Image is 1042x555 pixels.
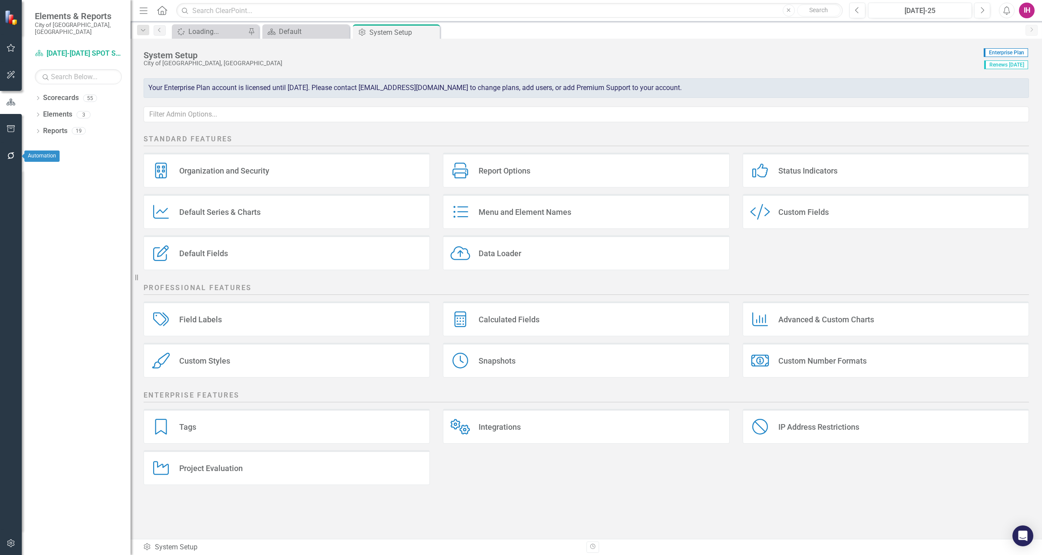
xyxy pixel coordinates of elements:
div: 55 [83,94,97,102]
div: Loading... [188,26,246,37]
a: Default [265,26,347,37]
button: IH [1019,3,1035,18]
img: ClearPoint Strategy [4,10,20,25]
a: Elements [43,110,72,120]
div: Report Options [479,166,530,176]
span: Elements & Reports [35,11,122,21]
span: Search [809,7,828,13]
h2: Standard Features [144,134,1029,146]
div: System Setup [369,27,438,38]
div: Data Loader [479,248,521,258]
div: [DATE]-25 [871,6,969,16]
div: Default Fields [179,248,228,258]
div: Automation [24,150,60,162]
h2: Enterprise Features [144,391,1029,402]
span: Renews [DATE] [984,60,1028,69]
div: IP Address Restrictions [778,422,859,432]
div: Custom Fields [778,207,829,217]
input: Filter Admin Options... [144,107,1029,123]
div: 19 [72,127,86,135]
a: Loading... [174,26,246,37]
div: 3 [77,111,90,118]
a: Reports [43,126,67,136]
div: Default Series & Charts [179,207,261,217]
div: Advanced & Custom Charts [778,314,874,324]
div: Tags [179,422,196,432]
div: System Setup [144,50,979,60]
div: Default [279,26,347,37]
div: Organization and Security [179,166,269,176]
div: Your Enterprise Plan account is licensed until [DATE]. Please contact [EMAIL_ADDRESS][DOMAIN_NAME... [144,78,1029,98]
button: [DATE]-25 [868,3,972,18]
div: Field Labels [179,314,222,324]
span: Enterprise Plan [984,48,1028,57]
div: System Setup [143,542,580,552]
small: City of [GEOGRAPHIC_DATA], [GEOGRAPHIC_DATA] [35,21,122,36]
div: Snapshots [479,356,516,366]
div: Project Evaluation [179,463,243,473]
div: Open Intercom Messenger [1012,525,1033,546]
input: Search Below... [35,69,122,84]
div: Menu and Element Names [479,207,571,217]
div: Custom Styles [179,356,230,366]
div: City of [GEOGRAPHIC_DATA], [GEOGRAPHIC_DATA] [144,60,979,67]
h2: Professional Features [144,283,1029,295]
div: Calculated Fields [479,314,539,324]
a: [DATE]-[DATE] SPOT Scorecards [35,49,122,59]
a: Scorecards [43,93,79,103]
div: Status Indicators [778,166,838,176]
div: Integrations [479,422,521,432]
input: Search ClearPoint... [176,3,842,18]
div: Custom Number Formats [778,356,867,366]
button: Search [797,4,841,17]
